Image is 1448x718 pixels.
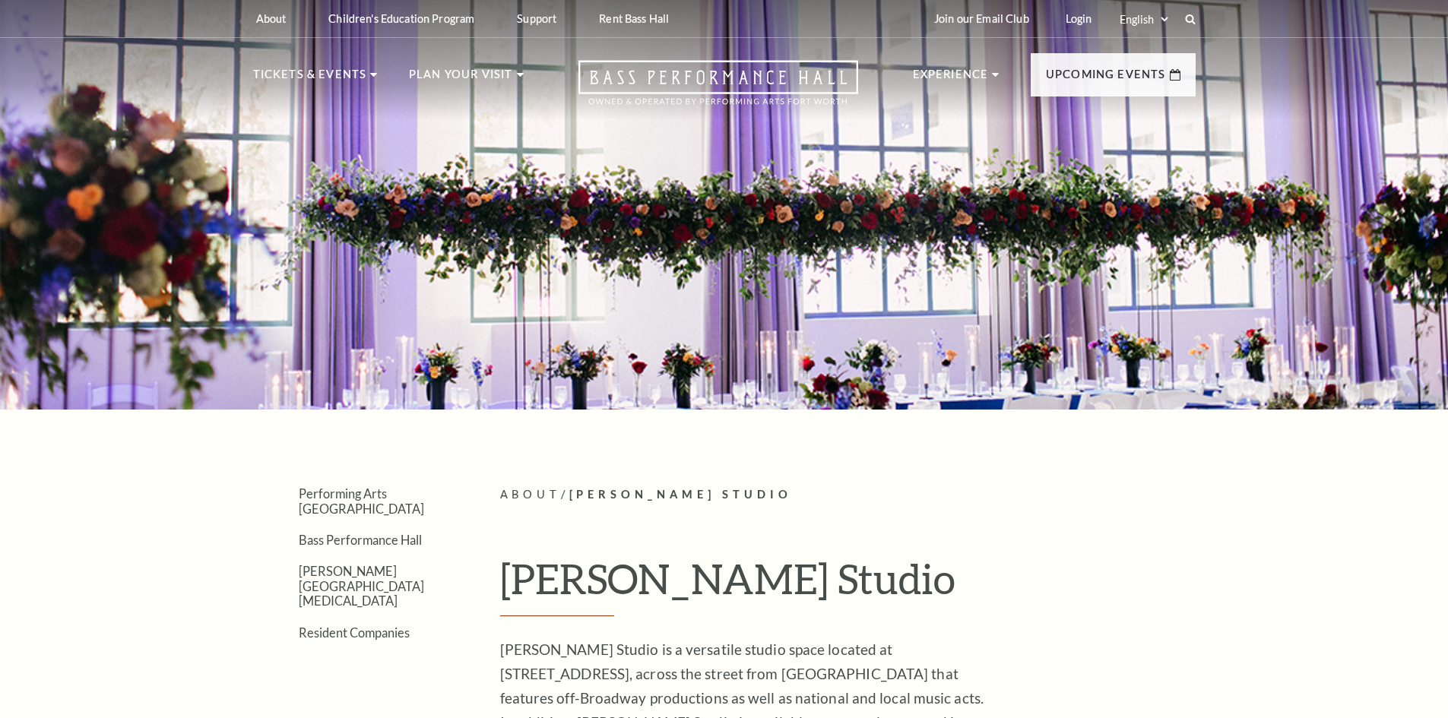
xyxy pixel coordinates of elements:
[299,564,424,608] a: [PERSON_NAME][GEOGRAPHIC_DATA][MEDICAL_DATA]
[299,486,424,515] a: Performing Arts [GEOGRAPHIC_DATA]
[500,488,561,501] span: About
[500,486,1196,504] p: /
[569,488,793,501] span: [PERSON_NAME] Studio
[1046,65,1166,93] p: Upcoming Events
[500,554,1196,616] h1: [PERSON_NAME] Studio
[517,12,556,25] p: Support
[299,625,410,640] a: Resident Companies
[599,12,669,25] p: Rent Bass Hall
[409,65,513,93] p: Plan Your Visit
[253,65,367,93] p: Tickets & Events
[1117,12,1171,27] select: Select:
[913,65,989,93] p: Experience
[256,12,287,25] p: About
[299,533,422,547] a: Bass Performance Hall
[328,12,474,25] p: Children's Education Program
